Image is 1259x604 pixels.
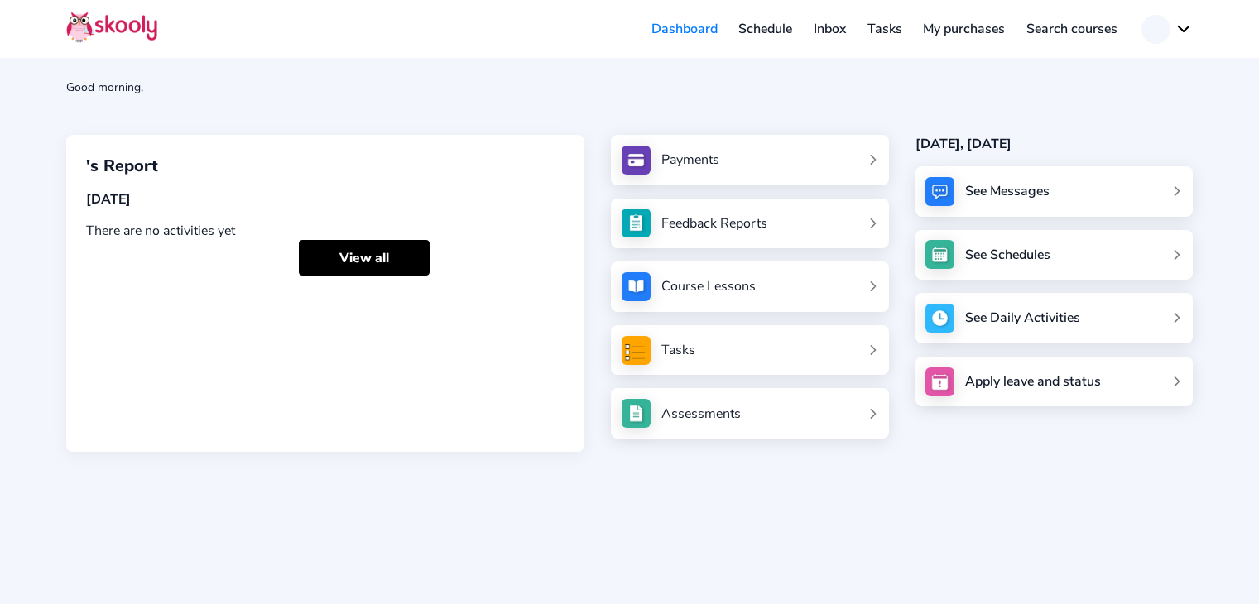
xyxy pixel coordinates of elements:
div: Good morning, [66,79,1193,95]
img: apply_leave.jpg [925,367,954,396]
a: Dashboard [641,16,728,42]
img: Skooly [66,11,157,43]
a: Feedback Reports [622,209,878,237]
img: assessments.jpg [622,399,651,428]
a: Schedule [728,16,804,42]
a: View all [299,240,430,276]
div: See Daily Activities [965,309,1080,327]
div: [DATE] [86,190,565,209]
button: chevron down outline [1141,15,1193,44]
div: [DATE], [DATE] [915,135,1193,153]
a: See Schedules [915,230,1193,280]
div: There are no activities yet [86,222,565,240]
img: courses.jpg [622,272,651,301]
a: My purchases [912,16,1016,42]
img: messages.jpg [925,177,954,206]
div: Apply leave and status [965,372,1101,391]
div: Payments [661,151,719,169]
div: Feedback Reports [661,214,767,232]
a: Apply leave and status [915,357,1193,407]
div: Tasks [661,341,695,359]
img: payments.jpg [622,146,651,175]
div: See Messages [965,182,1050,200]
a: Assessments [622,399,878,428]
img: see_atten.jpg [622,209,651,237]
a: Inbox [803,16,857,42]
a: Tasks [857,16,913,42]
div: See Schedules [965,246,1050,264]
img: tasksForMpWeb.png [622,336,651,365]
img: activity.jpg [925,304,954,333]
a: See Daily Activities [915,293,1193,343]
div: Assessments [661,405,741,423]
a: Tasks [622,336,878,365]
span: 's Report [86,155,158,177]
a: Course Lessons [622,272,878,301]
img: schedule.jpg [925,240,954,269]
a: Payments [622,146,878,175]
div: Course Lessons [661,277,756,295]
a: Search courses [1016,16,1128,42]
